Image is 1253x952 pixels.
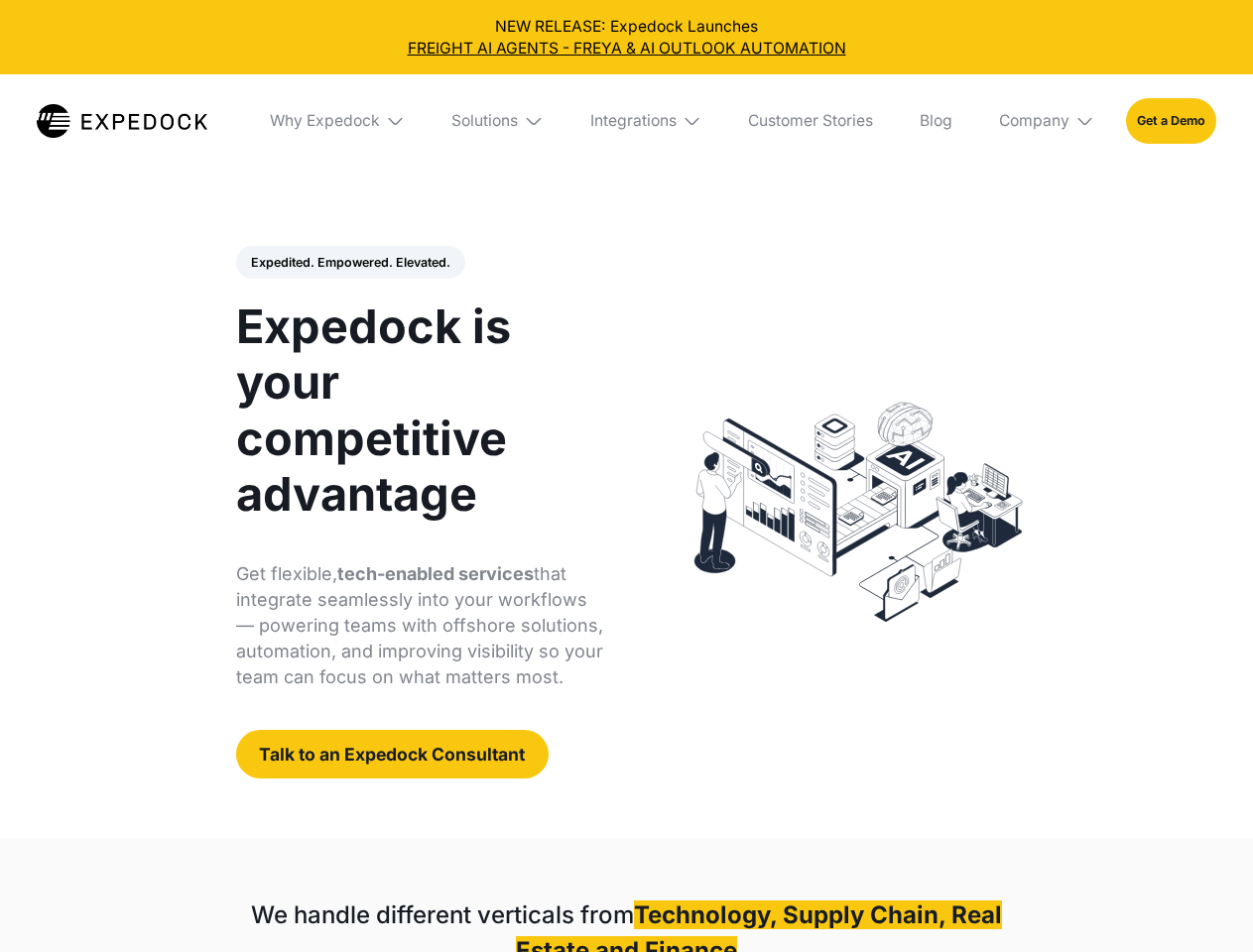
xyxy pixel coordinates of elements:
div: Solutions [437,74,560,168]
div: Integrations [574,74,717,168]
div: Company [999,111,1069,131]
p: Get flexible, that integrate seamlessly into your workflows — powering teams with offshore soluti... [236,561,604,690]
div: Solutions [451,111,518,131]
a: Blog [904,74,967,168]
a: Customer Stories [732,74,888,168]
div: Company [983,74,1110,168]
a: FREIGHT AI AGENTS - FREYA & AI OUTLOOK AUTOMATION [16,38,1238,59]
div: Why Expedock [270,111,380,131]
a: Talk to an Expedock Consultant [236,730,549,778]
strong: tech-enabled services [337,563,534,584]
div: Integrations [590,111,677,131]
h1: Expedock is your competitive advantage [236,298,604,522]
strong: We handle different verticals from [251,900,634,929]
div: Why Expedock [254,74,421,168]
a: Get a Demo [1126,98,1216,143]
div: NEW RELEASE: Expedock Launches [16,16,1238,59]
